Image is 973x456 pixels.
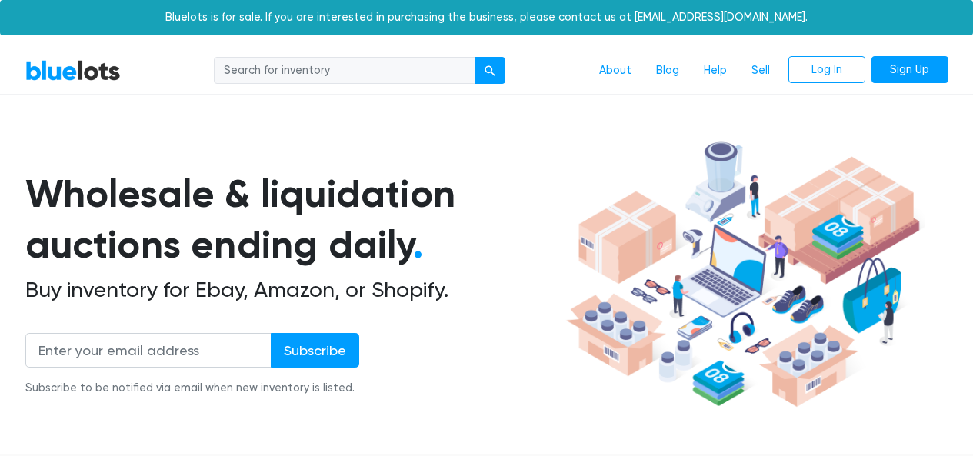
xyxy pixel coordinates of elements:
[691,56,739,85] a: Help
[788,56,865,84] a: Log In
[25,168,561,271] h1: Wholesale & liquidation auctions ending daily
[25,59,121,82] a: BlueLots
[644,56,691,85] a: Blog
[587,56,644,85] a: About
[25,277,561,303] h2: Buy inventory for Ebay, Amazon, or Shopify.
[413,221,423,268] span: .
[561,135,925,414] img: hero-ee84e7d0318cb26816c560f6b4441b76977f77a177738b4e94f68c95b2b83dbb.png
[271,333,359,368] input: Subscribe
[25,380,359,397] div: Subscribe to be notified via email when new inventory is listed.
[739,56,782,85] a: Sell
[25,333,272,368] input: Enter your email address
[871,56,948,84] a: Sign Up
[214,57,475,85] input: Search for inventory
